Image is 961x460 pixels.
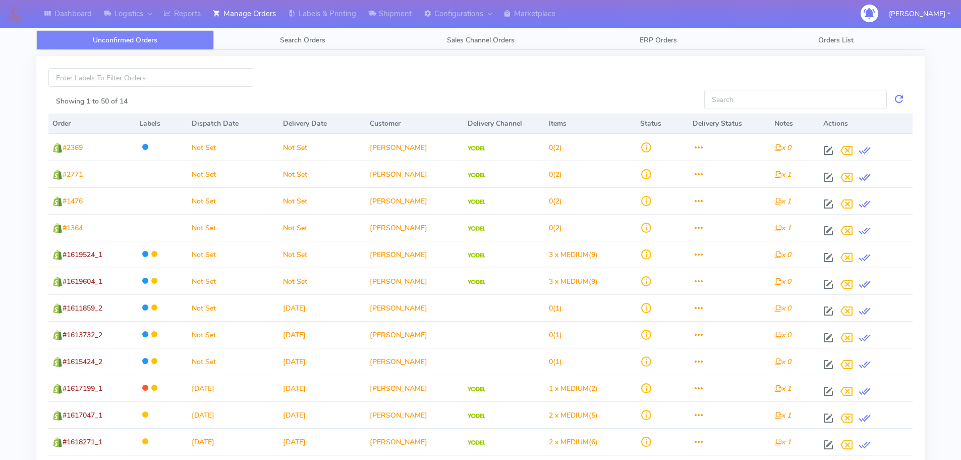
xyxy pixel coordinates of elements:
span: #1364 [63,223,83,233]
td: Not Set [279,134,366,161]
td: [PERSON_NAME] [366,187,464,214]
td: [DATE] [279,401,366,428]
th: Delivery Date [279,114,366,134]
i: x 0 [774,143,791,152]
th: Actions [819,114,913,134]
button: [PERSON_NAME] [881,4,958,24]
i: x 1 [774,196,791,206]
span: (1) [549,303,562,313]
th: Notes [770,114,819,134]
img: Yodel [468,146,485,151]
span: (2) [549,170,562,179]
td: [DATE] [188,428,279,455]
i: x 0 [774,250,791,260]
td: [PERSON_NAME] [366,214,464,241]
i: x 0 [774,357,791,367]
td: Not Set [279,241,366,268]
td: [DATE] [279,294,366,321]
span: (5) [549,411,598,420]
td: Not Set [188,268,279,294]
i: x 1 [774,411,791,420]
ul: Tabs [36,30,925,50]
span: (2) [549,143,562,152]
input: Enter Labels To Filter Orders [48,68,253,87]
span: 0 [549,143,553,152]
span: #1613732_2 [63,330,102,340]
span: #2771 [63,170,83,179]
img: Yodel [468,280,485,285]
span: Unconfirmed Orders [93,35,157,45]
span: #1617047_1 [63,411,102,420]
span: 3 x MEDIUM [549,250,589,260]
td: Not Set [279,268,366,294]
i: x 0 [774,303,791,313]
input: Search [704,90,887,109]
th: Order [48,114,135,134]
span: 0 [549,223,553,233]
span: 0 [549,303,553,313]
span: 0 [549,196,553,206]
span: #2369 [63,143,83,152]
span: 3 x MEDIUM [549,277,589,286]
th: Customer [366,114,464,134]
span: (6) [549,437,598,447]
span: (1) [549,357,562,367]
img: Yodel [468,226,485,231]
img: Yodel [468,387,485,392]
span: (2) [549,384,598,393]
i: x 1 [774,384,791,393]
td: [PERSON_NAME] [366,294,464,321]
span: 2 x MEDIUM [549,437,589,447]
td: Not Set [188,214,279,241]
span: (1) [549,330,562,340]
th: Delivery Channel [464,114,545,134]
th: Status [636,114,689,134]
span: ERP Orders [640,35,677,45]
span: #1618271_1 [63,437,102,447]
span: (2) [549,223,562,233]
label: Showing 1 to 50 of 14 [56,96,128,107]
span: (2) [549,196,562,206]
span: Sales Channel Orders [447,35,515,45]
td: [DATE] [279,428,366,455]
td: [PERSON_NAME] [366,321,464,348]
span: 2 x MEDIUM [549,411,589,420]
td: [PERSON_NAME] [366,348,464,375]
span: 0 [549,330,553,340]
th: Dispatch Date [188,114,279,134]
i: x 0 [774,330,791,340]
img: Yodel [468,253,485,258]
td: [PERSON_NAME] [366,161,464,187]
td: Not Set [279,187,366,214]
i: x 1 [774,437,791,447]
td: Not Set [188,348,279,375]
td: [PERSON_NAME] [366,375,464,401]
td: [PERSON_NAME] [366,401,464,428]
i: x 1 [774,170,791,179]
td: Not Set [188,294,279,321]
td: [PERSON_NAME] [366,134,464,161]
td: Not Set [279,161,366,187]
img: Yodel [468,440,485,445]
span: #1617199_1 [63,384,102,393]
td: [PERSON_NAME] [366,268,464,294]
span: #1619604_1 [63,277,102,286]
span: (9) [549,277,598,286]
img: Yodel [468,414,485,419]
td: [DATE] [188,375,279,401]
span: Search Orders [280,35,325,45]
span: #1619524_1 [63,250,102,260]
td: [PERSON_NAME] [366,428,464,455]
span: #1615424_2 [63,357,102,367]
td: [DATE] [279,321,366,348]
span: 0 [549,357,553,367]
span: #1476 [63,196,83,206]
td: [DATE] [279,375,366,401]
i: x 0 [774,277,791,286]
td: [DATE] [188,401,279,428]
td: Not Set [188,321,279,348]
td: Not Set [188,187,279,214]
th: Labels [135,114,188,134]
td: [PERSON_NAME] [366,241,464,268]
span: #1611859_2 [63,303,102,313]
